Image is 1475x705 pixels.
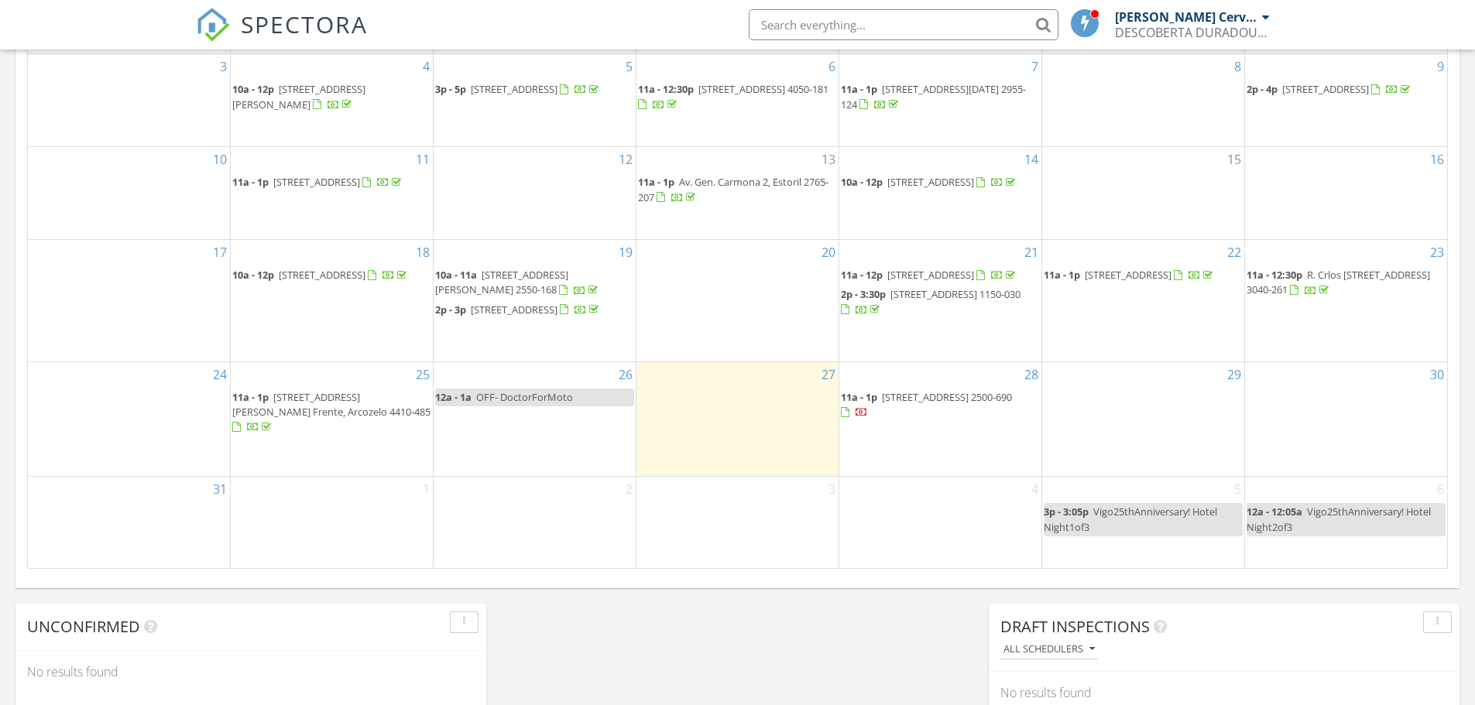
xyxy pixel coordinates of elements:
[232,175,404,189] a: 11a - 1p [STREET_ADDRESS]
[841,268,1018,282] a: 11a - 12p [STREET_ADDRESS]
[636,477,839,568] td: Go to September 3, 2025
[435,301,634,320] a: 2p - 3p [STREET_ADDRESS]
[841,82,1026,111] span: [STREET_ADDRESS][DATE] 2955-124
[841,287,1020,316] a: 2p - 3:30p [STREET_ADDRESS] 1150-030
[232,175,269,189] span: 11a - 1p
[1044,266,1243,285] a: 11a - 1p [STREET_ADDRESS]
[841,390,877,404] span: 11a - 1p
[1434,54,1447,79] a: Go to August 9, 2025
[435,268,601,296] a: 10a - 11a [STREET_ADDRESS][PERSON_NAME] 2550-168
[818,240,839,265] a: Go to August 20, 2025
[232,390,430,433] a: 11a - 1p [STREET_ADDRESS][PERSON_NAME] Frente, Arcozelo 4410-485
[232,388,431,437] a: 11a - 1p [STREET_ADDRESS][PERSON_NAME] Frente, Arcozelo 4410-485
[841,82,1026,111] a: 11a - 1p [STREET_ADDRESS][DATE] 2955-124
[825,54,839,79] a: Go to August 6, 2025
[413,147,433,172] a: Go to August 11, 2025
[210,477,230,501] a: Go to August 31, 2025
[28,240,231,362] td: Go to August 17, 2025
[839,361,1041,477] td: Go to August 28, 2025
[1247,268,1430,296] span: R. Crlos [STREET_ADDRESS] 3040-261
[232,82,365,111] a: 10a - 12p [STREET_ADDRESS][PERSON_NAME]
[28,54,231,147] td: Go to August 3, 2025
[210,147,230,172] a: Go to August 10, 2025
[841,175,1018,189] a: 10a - 12p [STREET_ADDRESS]
[1021,147,1041,172] a: Go to August 14, 2025
[435,82,602,96] a: 3p - 5p [STREET_ADDRESS]
[1244,477,1447,568] td: Go to September 6, 2025
[279,268,365,282] span: [STREET_ADDRESS]
[623,54,636,79] a: Go to August 5, 2025
[839,240,1041,362] td: Go to August 21, 2025
[420,477,433,501] a: Go to September 1, 2025
[1041,361,1244,477] td: Go to August 29, 2025
[698,82,828,96] span: [STREET_ADDRESS] 4050-181
[638,175,674,189] span: 11a - 1p
[435,80,634,99] a: 3p - 5p [STREET_ADDRESS]
[434,477,636,568] td: Go to September 2, 2025
[471,82,557,96] span: [STREET_ADDRESS]
[476,390,573,404] span: OFF- DoctorForMoto
[623,477,636,501] a: Go to September 2, 2025
[1427,240,1447,265] a: Go to August 23, 2025
[434,54,636,147] td: Go to August 5, 2025
[434,361,636,477] td: Go to August 26, 2025
[1247,505,1431,533] span: Vigo25thAnniversary! Hotel Night2of3
[28,147,231,240] td: Go to August 10, 2025
[231,240,434,362] td: Go to August 18, 2025
[1000,616,1150,637] span: Draft Inspections
[841,287,886,301] span: 2p - 3:30p
[841,82,877,96] span: 11a - 1p
[1231,54,1244,79] a: Go to August 8, 2025
[232,390,430,419] span: [STREET_ADDRESS][PERSON_NAME] Frente, Arcozelo 4410-485
[638,82,694,96] span: 11a - 12:30p
[890,287,1020,301] span: [STREET_ADDRESS] 1150-030
[435,82,466,96] span: 3p - 5p
[231,54,434,147] td: Go to August 4, 2025
[1021,240,1041,265] a: Go to August 21, 2025
[638,173,837,207] a: 11a - 1p Av. Gen. Carmona 2, Estoril 2765-207
[841,175,883,189] span: 10a - 12p
[887,268,974,282] span: [STREET_ADDRESS]
[435,268,477,282] span: 10a - 11a
[1247,268,1302,282] span: 11a - 12:30p
[636,54,839,147] td: Go to August 6, 2025
[841,80,1040,114] a: 11a - 1p [STREET_ADDRESS][DATE] 2955-124
[638,175,828,204] span: Av. Gen. Carmona 2, Estoril 2765-207
[1000,639,1098,660] button: All schedulers
[217,54,230,79] a: Go to August 3, 2025
[1044,505,1089,518] span: 3p - 3:05p
[1224,362,1244,387] a: Go to August 29, 2025
[231,477,434,568] td: Go to September 1, 2025
[471,303,557,317] span: [STREET_ADDRESS]
[841,286,1040,319] a: 2p - 3:30p [STREET_ADDRESS] 1150-030
[825,477,839,501] a: Go to September 3, 2025
[232,266,431,285] a: 10a - 12p [STREET_ADDRESS]
[413,240,433,265] a: Go to August 18, 2025
[1247,80,1446,99] a: 2p - 4p [STREET_ADDRESS]
[435,268,568,296] span: [STREET_ADDRESS][PERSON_NAME] 2550-168
[636,361,839,477] td: Go to August 27, 2025
[1427,362,1447,387] a: Go to August 30, 2025
[1003,644,1095,655] div: All schedulers
[231,361,434,477] td: Go to August 25, 2025
[210,362,230,387] a: Go to August 24, 2025
[1244,54,1447,147] td: Go to August 9, 2025
[210,240,230,265] a: Go to August 17, 2025
[28,361,231,477] td: Go to August 24, 2025
[818,147,839,172] a: Go to August 13, 2025
[1115,9,1258,25] div: [PERSON_NAME] Cervantes
[839,54,1041,147] td: Go to August 7, 2025
[1041,147,1244,240] td: Go to August 15, 2025
[434,240,636,362] td: Go to August 19, 2025
[638,82,828,111] a: 11a - 12:30p [STREET_ADDRESS] 4050-181
[882,390,1012,404] span: [STREET_ADDRESS] 2500-690
[232,390,269,404] span: 11a - 1p
[435,266,634,299] a: 10a - 11a [STREET_ADDRESS][PERSON_NAME] 2550-168
[27,616,140,637] span: Unconfirmed
[841,173,1040,192] a: 10a - 12p [STREET_ADDRESS]
[616,362,636,387] a: Go to August 26, 2025
[1434,477,1447,501] a: Go to September 6, 2025
[1247,268,1430,296] a: 11a - 12:30p R. Crlos [STREET_ADDRESS] 3040-261
[435,303,602,317] a: 2p - 3p [STREET_ADDRESS]
[1247,266,1446,299] a: 11a - 12:30p R. Crlos [STREET_ADDRESS] 3040-261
